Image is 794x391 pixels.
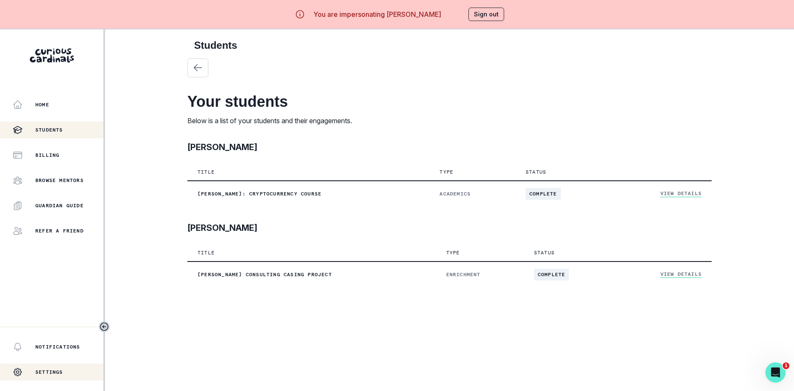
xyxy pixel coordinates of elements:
p: You are impersonating [PERSON_NAME] [313,9,441,19]
p: Status [526,169,546,175]
p: Refer a friend [35,227,84,234]
p: Type [439,169,453,175]
p: Notifications [35,343,80,350]
button: Toggle sidebar [99,321,110,332]
p: ENRICHMENT [446,271,514,278]
span: complete [534,269,569,280]
p: Billing [35,152,59,159]
p: Guardian Guide [35,202,84,209]
iframe: Intercom live chat [765,362,786,383]
h2: Students [194,40,705,52]
a: View Details [660,271,702,278]
p: Title [197,249,215,256]
p: Type [446,249,460,256]
span: 1 [783,362,789,369]
p: [PERSON_NAME]: Cryptocurrency Course [197,190,419,197]
p: Below is a list of your students and their engagements. [187,116,712,126]
p: [PERSON_NAME] Consulting Casing Project [197,271,426,278]
h2: Your students [187,92,712,111]
p: ACADEMICS [439,190,505,197]
img: Curious Cardinals Logo [30,48,74,63]
p: Title [197,169,215,175]
span: complete [526,188,561,200]
p: Settings [35,369,63,375]
p: Status [534,249,555,256]
p: [PERSON_NAME] [187,141,258,153]
a: View Details [660,190,702,197]
button: Sign out [468,8,504,21]
p: Students [35,127,63,133]
p: [PERSON_NAME] [187,222,258,234]
p: Home [35,101,49,108]
p: Browse Mentors [35,177,84,184]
